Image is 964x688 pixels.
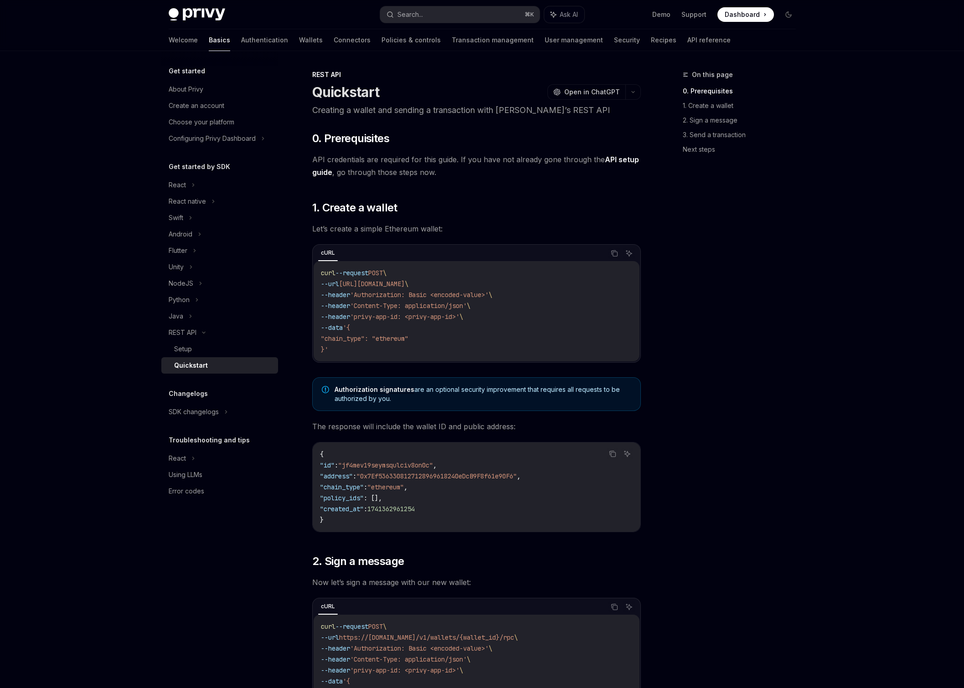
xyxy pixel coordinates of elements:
[367,483,404,491] span: "ethereum"
[560,10,578,19] span: Ask AI
[364,505,367,513] span: :
[161,81,278,98] a: About Privy
[312,153,641,179] span: API credentials are required for this guide. If you have not already gone through the , go throug...
[380,6,540,23] button: Search...⌘K
[364,483,367,491] span: :
[338,461,433,469] span: "jf4mev19seymsqulciv8on0c"
[514,633,518,642] span: \
[335,461,338,469] span: :
[404,483,407,491] span: ,
[169,100,224,111] div: Create an account
[169,180,186,190] div: React
[169,29,198,51] a: Welcome
[343,677,350,685] span: '{
[681,10,706,19] a: Support
[321,334,408,343] span: "chain_type": "ethereum"
[321,666,350,674] span: --header
[169,212,183,223] div: Swift
[350,644,489,652] span: 'Authorization: Basic <encoded-value>'
[320,450,324,458] span: {
[652,10,670,19] a: Demo
[312,420,641,433] span: The response will include the wallet ID and public address:
[321,313,350,321] span: --header
[312,70,641,79] div: REST API
[683,98,803,113] a: 1. Create a wallet
[614,29,640,51] a: Security
[321,323,343,332] span: --data
[312,131,389,146] span: 0. Prerequisites
[169,486,204,497] div: Error codes
[339,280,405,288] span: [URL][DOMAIN_NAME]
[321,655,350,663] span: --header
[350,291,489,299] span: 'Authorization: Basic <encoded-value>'
[339,633,514,642] span: https://[DOMAIN_NAME]/v1/wallets/{wallet_id}/rpc
[489,644,492,652] span: \
[692,69,733,80] span: On this page
[335,385,631,403] span: are an optional security improvement that requires all requests to be authorized by you.
[169,245,187,256] div: Flutter
[321,345,328,354] span: }'
[174,360,208,371] div: Quickstart
[299,29,323,51] a: Wallets
[368,269,383,277] span: POST
[545,29,603,51] a: User management
[321,633,339,642] span: --url
[350,313,459,321] span: 'privy-app-id: <privy-app-id>'
[161,467,278,483] a: Using LLMs
[350,655,467,663] span: 'Content-Type: application/json'
[459,666,463,674] span: \
[161,341,278,357] a: Setup
[383,269,387,277] span: \
[781,7,796,22] button: Toggle dark mode
[312,84,380,100] h1: Quickstart
[312,576,641,589] span: Now let’s sign a message with our new wallet:
[321,644,350,652] span: --header
[459,313,463,321] span: \
[383,622,387,631] span: \
[169,196,206,207] div: React native
[169,66,205,77] h5: Get started
[335,269,368,277] span: --request
[489,291,492,299] span: \
[318,247,338,258] div: cURL
[547,84,625,100] button: Open in ChatGPT
[169,327,196,338] div: REST API
[608,247,620,259] button: Copy the contents from the code block
[161,98,278,114] a: Create an account
[683,128,803,142] a: 3. Send a transaction
[312,554,404,569] span: 2. Sign a message
[320,472,353,480] span: "address"
[353,472,356,480] span: :
[397,9,423,20] div: Search...
[356,472,517,480] span: "0x7Ef5363308127128969618240eDcB9F8f61e90F6"
[241,29,288,51] a: Authentication
[312,104,641,117] p: Creating a wallet and sending a transaction with [PERSON_NAME]’s REST API
[683,113,803,128] a: 2. Sign a message
[607,448,619,460] button: Copy the contents from the code block
[623,247,635,259] button: Ask AI
[312,200,397,215] span: 1. Create a wallet
[169,278,193,289] div: NodeJS
[169,294,190,305] div: Python
[321,280,339,288] span: --url
[169,84,203,95] div: About Privy
[544,6,584,23] button: Ask AI
[318,601,338,612] div: cURL
[433,461,437,469] span: ,
[321,622,335,631] span: curl
[467,302,470,310] span: \
[169,453,186,464] div: React
[169,469,202,480] div: Using LLMs
[169,161,230,172] h5: Get started by SDK
[467,655,470,663] span: \
[169,133,256,144] div: Configuring Privy Dashboard
[161,483,278,499] a: Error codes
[367,505,415,513] span: 1741362961254
[452,29,534,51] a: Transaction management
[320,516,324,524] span: }
[161,357,278,374] a: Quickstart
[608,601,620,613] button: Copy the contents from the code block
[321,677,343,685] span: --data
[405,280,408,288] span: \
[320,461,335,469] span: "id"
